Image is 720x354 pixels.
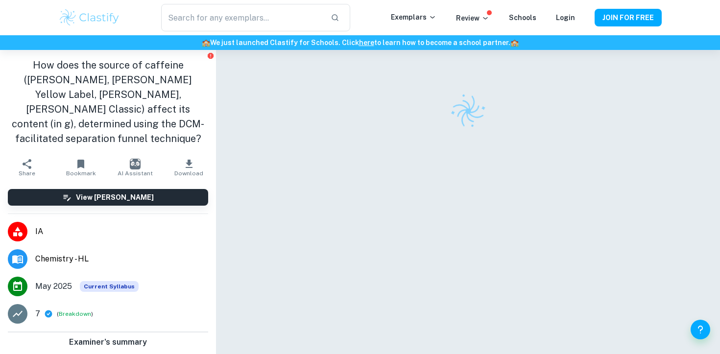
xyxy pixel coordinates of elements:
button: View [PERSON_NAME] [8,189,208,206]
span: May 2025 [35,281,72,292]
button: Help and Feedback [691,320,710,339]
div: This exemplar is based on the current syllabus. Feel free to refer to it for inspiration/ideas wh... [80,281,139,292]
h6: We just launched Clastify for Schools. Click to learn how to become a school partner. [2,37,718,48]
span: ( ) [57,309,93,319]
button: Bookmark [54,154,108,181]
button: Download [162,154,216,181]
button: JOIN FOR FREE [595,9,662,26]
img: AI Assistant [130,159,141,169]
a: Login [556,14,575,22]
span: 🏫 [202,39,210,47]
button: AI Assistant [108,154,162,181]
input: Search for any exemplars... [161,4,323,31]
button: Report issue [207,52,214,59]
h6: Examiner's summary [4,336,212,348]
p: Review [456,13,489,24]
span: Bookmark [66,170,96,177]
span: Share [19,170,35,177]
span: 🏫 [510,39,519,47]
p: Exemplars [391,12,436,23]
span: Download [174,170,203,177]
a: Schools [509,14,536,22]
span: Current Syllabus [80,281,139,292]
p: 7 [35,308,40,320]
span: AI Assistant [118,170,153,177]
span: Chemistry - HL [35,253,208,265]
button: Breakdown [59,309,91,318]
a: here [359,39,374,47]
img: Clastify logo [58,8,120,27]
img: Clastify logo [444,88,491,135]
span: IA [35,226,208,237]
h6: View [PERSON_NAME] [76,192,154,203]
h1: How does the source of caffeine ([PERSON_NAME], [PERSON_NAME] Yellow Label, [PERSON_NAME], [PERSO... [8,58,208,146]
